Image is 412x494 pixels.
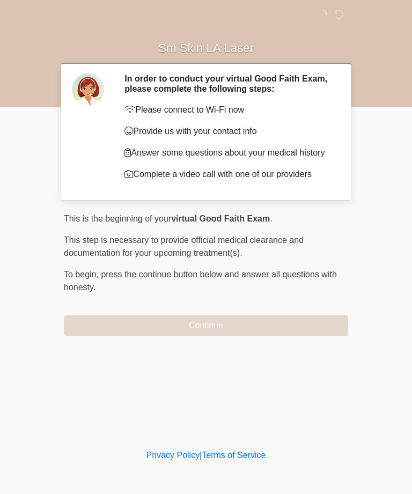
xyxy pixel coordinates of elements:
[64,214,171,223] span: This is the beginning of your
[171,214,270,223] strong: virtual Good Faith Exam
[124,168,332,181] p: Complete a video call with one of our providers
[270,214,272,223] span: .
[53,8,67,21] img: Sm Skin La Laser Logo
[124,146,332,159] p: Answer some questions about your medical history
[146,451,200,460] a: Privacy Policy
[64,315,348,336] button: Continue
[124,104,332,116] p: Please connect to Wi-Fi now
[64,270,337,292] span: press the continue button below and answer all questions with honesty.
[72,73,104,106] img: Agent Avatar
[202,451,266,460] a: Terms of Service
[56,39,356,58] h1: Sm Skin LA Laser
[64,235,304,257] span: This step is necessary to provide official medical clearance and documentation for your upcoming ...
[200,451,202,460] a: |
[124,125,332,138] p: Provide us with your contact info
[64,270,101,279] span: To begin,
[124,73,332,94] h2: In order to conduct your virtual Good Faith Exam, please complete the following steps:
